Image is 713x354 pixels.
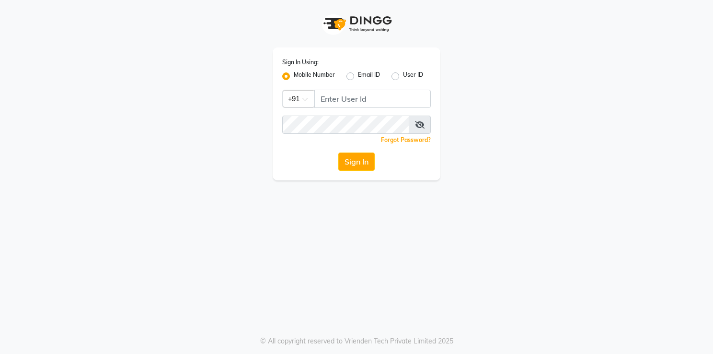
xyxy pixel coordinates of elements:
[338,153,375,171] button: Sign In
[381,136,431,143] a: Forgot Password?
[358,71,380,82] label: Email ID
[282,58,319,67] label: Sign In Using:
[282,116,409,134] input: Username
[318,10,395,38] img: logo1.svg
[403,71,423,82] label: User ID
[314,90,431,108] input: Username
[294,71,335,82] label: Mobile Number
